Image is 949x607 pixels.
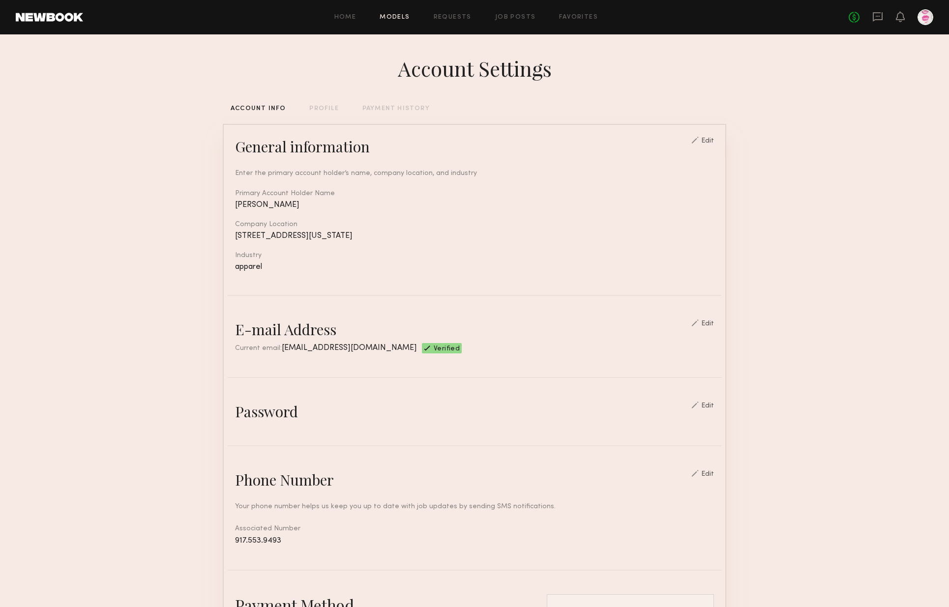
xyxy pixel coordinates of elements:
div: Account Settings [398,55,552,82]
div: ACCOUNT INFO [231,106,286,112]
div: apparel [235,263,714,271]
span: 917.553.9493 [235,537,281,545]
a: Home [334,14,356,21]
div: General information [235,137,370,156]
a: Models [380,14,410,21]
div: Current email: [235,343,417,353]
div: Edit [701,320,714,327]
div: Edit [701,138,714,145]
a: Job Posts [495,14,536,21]
div: [STREET_ADDRESS][US_STATE] [235,232,714,240]
a: Requests [434,14,472,21]
span: [EMAIL_ADDRESS][DOMAIN_NAME] [282,344,417,352]
div: E-mail Address [235,319,336,339]
div: Password [235,402,298,421]
div: Edit [701,403,714,409]
div: Phone Number [235,470,334,490]
div: Industry [235,252,714,259]
div: Enter the primary account holder’s name, company location, and industry [235,168,714,178]
div: Edit [701,471,714,478]
div: Company Location [235,221,714,228]
div: Your phone number helps us keep you up to date with job updates by sending SMS notifications. [235,501,714,512]
div: PROFILE [309,106,338,112]
div: Primary Account Holder Name [235,190,714,197]
div: Associated Number [235,523,714,546]
a: Favorites [559,14,598,21]
div: PAYMENT HISTORY [362,106,430,112]
div: [PERSON_NAME] [235,201,714,209]
span: Verified [434,346,460,353]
